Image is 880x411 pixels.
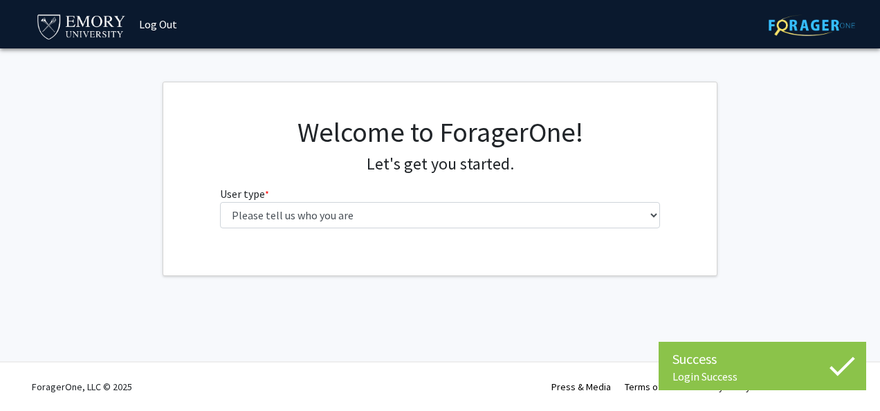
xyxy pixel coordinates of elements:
div: ForagerOne, LLC © 2025 [32,363,132,411]
div: Login Success [672,369,852,383]
a: Press & Media [551,381,611,393]
a: Terms of Use [625,381,679,393]
h1: Welcome to ForagerOne! [220,116,661,149]
div: Success [672,349,852,369]
img: ForagerOne Logo [769,15,855,36]
h4: Let's get you started. [220,154,661,174]
img: Emory University Logo [35,10,127,42]
label: User type [220,185,269,202]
